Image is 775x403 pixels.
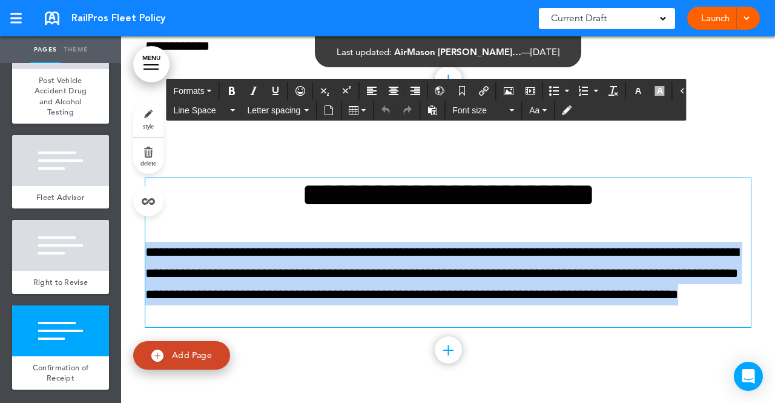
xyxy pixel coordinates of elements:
[151,350,163,362] img: add.svg
[556,101,577,119] div: Toggle Tracking Changes
[734,362,763,391] div: Open Intercom Messenger
[337,82,357,100] div: Superscript
[12,186,109,209] a: Fleet Advisor
[529,105,539,115] span: Aa
[33,362,89,384] span: Confirmation of Receipt
[397,101,418,119] div: Redo
[222,82,242,100] div: Bold
[545,82,573,100] div: Bullet list
[452,82,472,100] div: Anchor
[140,159,156,167] span: delete
[337,47,559,56] div: —
[12,271,109,294] a: Right to Revise
[265,82,286,100] div: Underline
[520,82,541,100] div: Insert/edit media
[430,82,450,100] div: Insert/Edit global anchor link
[33,277,88,287] span: Right to Revise
[473,82,494,100] div: Insert/edit airmason link
[337,46,392,58] span: Last updated:
[574,82,602,100] div: Numbered list
[343,101,371,119] div: Table
[133,101,163,137] a: style
[603,82,624,100] div: Clear formatting
[422,101,443,119] div: Paste as text
[12,356,109,390] a: Confirmation of Receipt
[173,104,228,116] span: Line Space
[71,12,165,25] span: RailPros Fleet Policy
[143,122,154,130] span: style
[35,75,87,118] span: Post Vehicle Accident Drug and Alcohol Testing
[30,36,61,63] a: Pages
[405,82,426,100] div: Align right
[315,82,335,100] div: Subscript
[133,46,170,82] a: MENU
[247,104,302,116] span: Letter spacing
[551,10,607,27] span: Current Draft
[318,101,339,119] div: Insert document
[674,82,695,100] div: Source code
[530,46,559,58] span: [DATE]
[361,82,382,100] div: Align left
[173,86,204,96] span: Formats
[452,104,507,116] span: Font size
[375,101,396,119] div: Undo
[12,69,109,124] a: Post Vehicle Accident Drug and Alcohol Testing
[133,341,230,370] a: Add Page
[61,36,91,63] a: Theme
[696,7,734,30] a: Launch
[36,192,85,202] span: Fleet Advisor
[383,82,404,100] div: Align center
[498,82,519,100] div: Airmason image
[133,138,163,174] a: delete
[243,82,264,100] div: Italic
[172,350,212,361] span: Add Page
[394,46,521,58] span: AirMason [PERSON_NAME]…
